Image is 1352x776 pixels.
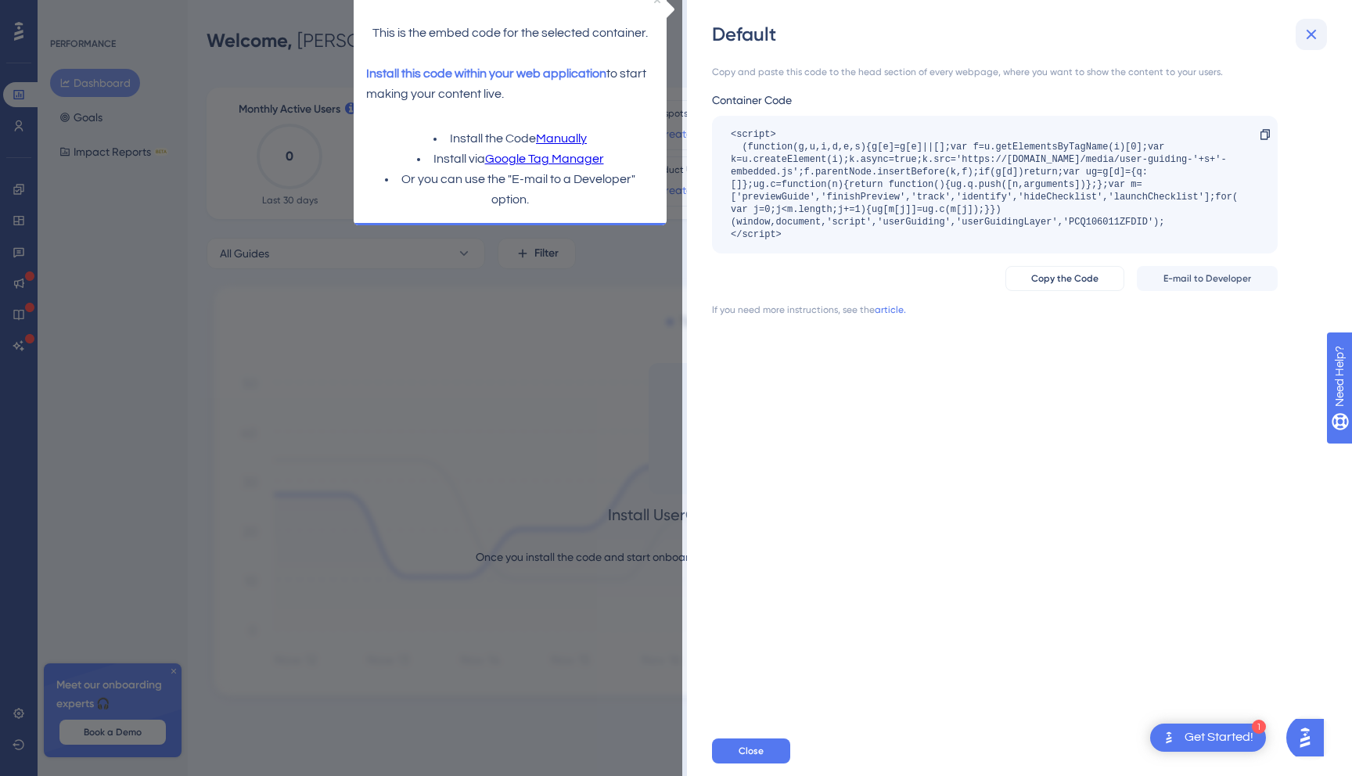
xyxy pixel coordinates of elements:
[875,304,906,316] a: article.
[739,745,764,757] span: Close
[28,92,268,105] span: Install this code within your web application
[1286,714,1333,761] iframe: UserGuiding AI Assistant Launcher
[712,22,1330,47] div: Default
[1005,266,1124,291] button: Copy the Code
[1137,266,1278,291] button: E-mail to Developer
[37,4,98,23] span: Need Help?
[198,154,249,174] a: Manually
[712,304,875,316] div: If you need more instructions, see the
[712,738,790,763] button: Close
[147,174,266,195] a: Google Tag Manager
[712,66,1278,78] div: Copy and paste this code to the head section of every webpage, where you want to show the content...
[28,89,316,130] p: to start making your content live.
[28,174,316,195] li: Install via
[1150,724,1266,752] div: Open Get Started! checklist, remaining modules: 1
[1031,272,1098,285] span: Copy the Code
[731,128,1243,241] div: <script> (function(g,u,i,d,e,s){g[e]=g[e]||[];var f=u.getElementsByTagName(i)[0];var k=u.createEl...
[28,154,316,174] li: Install the Code
[1252,720,1266,734] div: 1
[1163,272,1251,285] span: E-mail to Developer
[712,91,1278,110] div: Container Code
[1160,728,1178,747] img: launcher-image-alternative-text
[28,195,316,235] li: Or you can use the "E-mail to a Developer" option.
[316,22,322,28] div: Close Preview
[28,48,316,69] p: This is the embed code for the selected container.
[1185,729,1253,746] div: Get Started!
